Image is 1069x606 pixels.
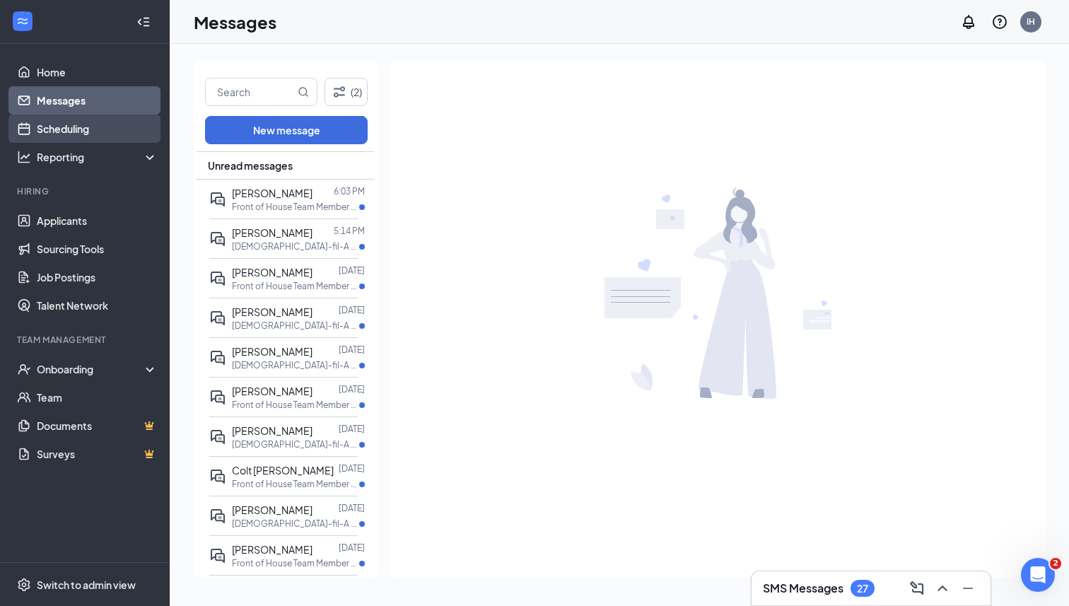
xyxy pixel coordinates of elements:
[339,423,365,435] p: [DATE]
[205,116,368,144] button: New message
[16,14,30,28] svg: WorkstreamLogo
[37,291,158,320] a: Talent Network
[339,502,365,514] p: [DATE]
[37,206,158,235] a: Applicants
[339,462,365,474] p: [DATE]
[232,201,359,213] p: Front of House Team Member PM at [GEOGRAPHIC_DATA]
[209,389,226,406] svg: ActiveDoubleChat
[339,542,365,554] p: [DATE]
[37,412,158,440] a: DocumentsCrown
[17,578,31,592] svg: Settings
[37,58,158,86] a: Home
[960,13,977,30] svg: Notifications
[37,362,146,376] div: Onboarding
[232,280,359,292] p: Front of House Team Member Daytime at [GEOGRAPHIC_DATA]
[959,580,976,597] svg: Minimize
[232,399,359,411] p: Front of House Team Member PM at [GEOGRAPHIC_DATA]
[763,581,843,596] h3: SMS Messages
[232,305,312,318] span: [PERSON_NAME]
[232,320,359,332] p: [DEMOGRAPHIC_DATA]-fil-A Kitchen Team Member at [GEOGRAPHIC_DATA]
[209,429,226,445] svg: ActiveDoubleChat
[209,231,226,247] svg: ActiveDoubleChat
[991,13,1008,30] svg: QuestionInfo
[339,264,365,276] p: [DATE]
[232,543,312,556] span: [PERSON_NAME]
[209,547,226,564] svg: ActiveDoubleChat
[209,270,226,287] svg: ActiveDoubleChat
[209,468,226,485] svg: ActiveDoubleChat
[232,424,312,437] span: [PERSON_NAME]
[17,362,31,376] svg: UserCheck
[17,334,155,346] div: Team Management
[934,580,951,597] svg: ChevronUp
[232,503,312,516] span: [PERSON_NAME]
[37,115,158,143] a: Scheduling
[209,191,226,208] svg: ActiveDoubleChat
[857,583,868,595] div: 27
[298,86,309,98] svg: MagnifyingGlass
[37,150,158,164] div: Reporting
[232,266,312,279] span: [PERSON_NAME]
[232,518,359,530] p: [DEMOGRAPHIC_DATA]-fil-A Kitchen Team Member at [GEOGRAPHIC_DATA]
[334,185,365,197] p: 6:03 PM
[1050,558,1061,569] span: 2
[209,349,226,366] svg: ActiveDoubleChat
[339,383,365,395] p: [DATE]
[37,440,158,468] a: SurveysCrown
[209,508,226,525] svg: ActiveDoubleChat
[209,310,226,327] svg: ActiveDoubleChat
[37,86,158,115] a: Messages
[334,225,365,237] p: 5:14 PM
[17,185,155,197] div: Hiring
[232,438,359,450] p: [DEMOGRAPHIC_DATA]-fil-A Kitchen Team Member at [GEOGRAPHIC_DATA]
[339,344,365,356] p: [DATE]
[37,235,158,263] a: Sourcing Tools
[232,478,359,490] p: Front of House Team Member PM at [GEOGRAPHIC_DATA]
[232,226,312,239] span: [PERSON_NAME]
[331,83,348,100] svg: Filter
[232,464,334,477] span: Colt [PERSON_NAME]
[232,359,359,371] p: [DEMOGRAPHIC_DATA]-fil-A Kitchen Team Member at [GEOGRAPHIC_DATA]
[37,263,158,291] a: Job Postings
[194,10,276,34] h1: Messages
[957,577,979,600] button: Minimize
[17,150,31,164] svg: Analysis
[931,577,954,600] button: ChevronUp
[232,345,312,358] span: [PERSON_NAME]
[909,580,925,597] svg: ComposeMessage
[1027,16,1035,28] div: IH
[37,383,158,412] a: Team
[232,187,312,199] span: [PERSON_NAME]
[906,577,928,600] button: ComposeMessage
[208,158,293,173] span: Unread messages
[325,78,368,106] button: Filter (2)
[206,78,295,105] input: Search
[232,385,312,397] span: [PERSON_NAME]
[232,240,359,252] p: [DEMOGRAPHIC_DATA]-fil-A Kitchen Team Member at [GEOGRAPHIC_DATA]
[37,578,136,592] div: Switch to admin view
[1021,558,1055,592] iframe: Intercom live chat
[232,557,359,569] p: Front of House Team Member PM at [GEOGRAPHIC_DATA]
[339,304,365,316] p: [DATE]
[136,15,151,29] svg: Collapse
